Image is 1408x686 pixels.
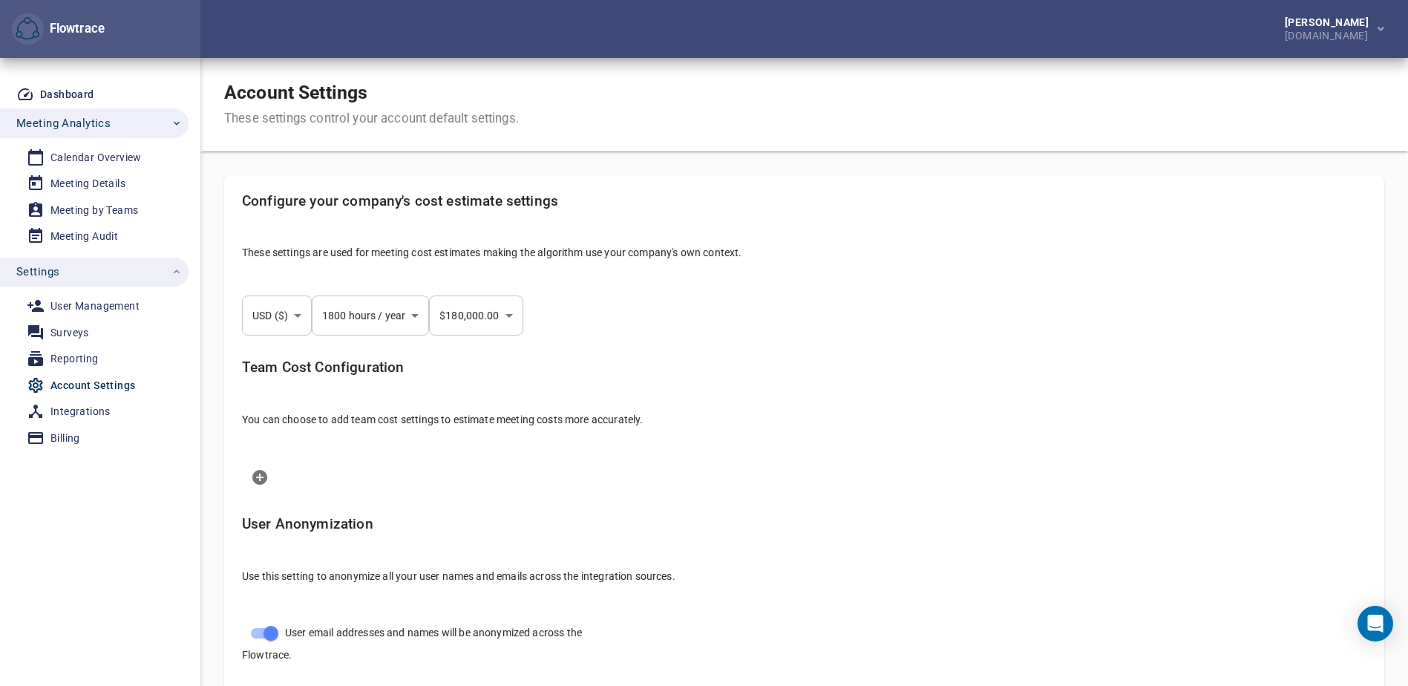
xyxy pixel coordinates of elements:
div: Reporting [50,350,99,368]
p: These settings are used for meeting cost estimates making the algorithm use your company's own co... [242,245,1366,260]
span: Meeting Analytics [16,114,111,133]
div: 1800 hours / year [312,295,429,336]
h1: Account Settings [224,82,519,104]
div: Account Settings [50,376,135,395]
div: USD ($) [242,295,312,336]
span: Settings [16,262,59,281]
button: Add new item [242,460,278,495]
div: This settings applies to all your meeting cost estimates in the Flowtrace platform. Example: In 2... [230,181,1378,284]
button: Flowtrace [12,13,44,45]
div: Flowtrace [12,13,105,45]
div: These settings control your account default settings. [224,110,519,128]
div: [PERSON_NAME] [1285,17,1375,27]
img: Flowtrace [16,17,39,41]
h5: User Anonymization [242,516,1366,533]
div: Flowtrace [44,20,105,38]
button: [PERSON_NAME][DOMAIN_NAME] [1261,13,1396,45]
div: Meeting Details [50,174,125,193]
div: User email addresses and names will be anonymized across the Flowtrace. [230,607,613,674]
div: You can define here team average values to get more accurate estimates across your organization. ... [230,347,1378,451]
p: Use this setting to anonymize all your user names and emails across the integration sources. [242,569,1366,584]
div: Meeting by Teams [50,201,138,220]
div: Calendar Overview [50,148,142,167]
h5: Team Cost Configuration [242,359,1366,376]
div: Meeting Audit [50,227,118,246]
div: [DOMAIN_NAME] [1285,27,1375,41]
div: User Management [50,297,140,316]
div: Surveys [50,324,89,342]
div: Billing [50,429,80,448]
div: Dashboard [40,85,94,104]
div: You can choose to anonymize your users emails and names from the Flowtrace users. This setting is... [230,504,1378,607]
div: $180,000.00 [429,295,523,336]
div: Open Intercom Messenger [1358,606,1393,641]
h5: Configure your company's cost estimate settings [242,193,1366,210]
div: Integrations [50,402,111,421]
p: You can choose to add team cost settings to estimate meeting costs more accurately. [242,412,1366,427]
